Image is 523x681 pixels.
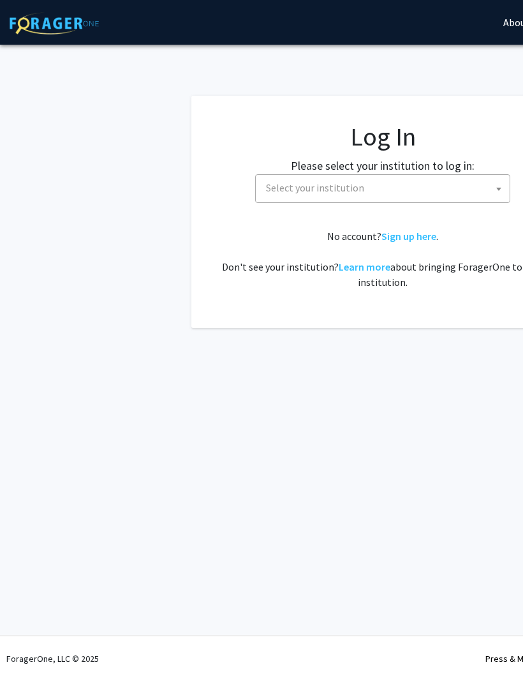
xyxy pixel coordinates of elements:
a: Learn more about bringing ForagerOne to your institution [339,260,390,273]
span: Select your institution [261,175,510,201]
img: ForagerOne Logo [10,12,99,34]
span: Select your institution [266,181,364,194]
label: Please select your institution to log in: [291,157,475,174]
div: ForagerOne, LLC © 2025 [6,636,99,681]
a: Sign up here [381,230,436,243]
iframe: Chat [469,624,513,671]
span: Select your institution [255,174,510,203]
